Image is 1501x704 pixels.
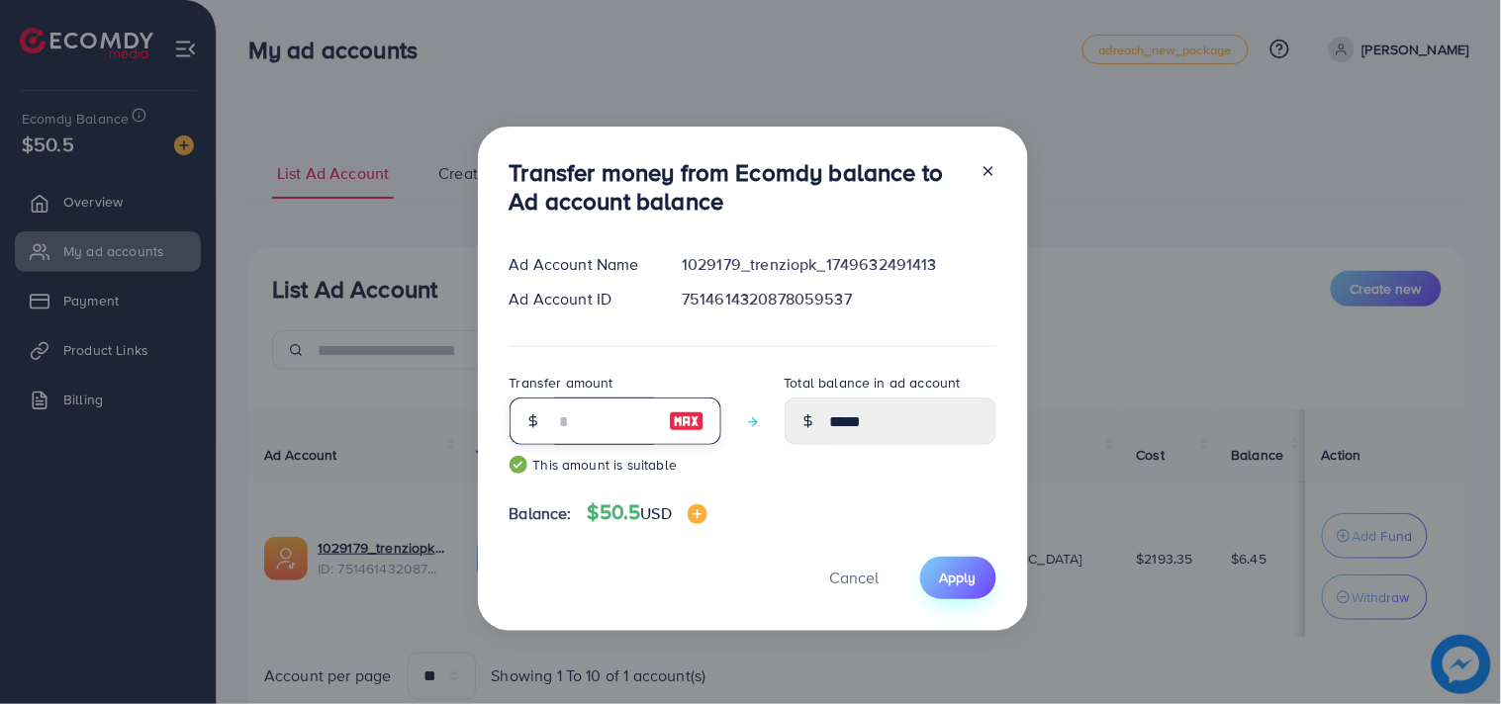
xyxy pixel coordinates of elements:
div: 7514614320878059537 [666,288,1011,310]
label: Total balance in ad account [785,373,961,393]
img: image [669,409,704,433]
div: 1029179_trenziopk_1749632491413 [666,253,1011,276]
img: image [688,504,707,524]
h3: Transfer money from Ecomdy balance to Ad account balance [510,158,965,216]
button: Cancel [805,557,904,599]
div: Ad Account Name [494,253,667,276]
button: Apply [920,557,996,599]
h4: $50.5 [588,500,707,525]
span: USD [641,502,672,524]
span: Balance: [510,502,572,525]
img: guide [510,456,527,474]
div: Ad Account ID [494,288,667,310]
label: Transfer amount [510,373,613,393]
span: Apply [940,568,977,587]
small: This amount is suitable [510,455,721,475]
span: Cancel [830,567,880,588]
